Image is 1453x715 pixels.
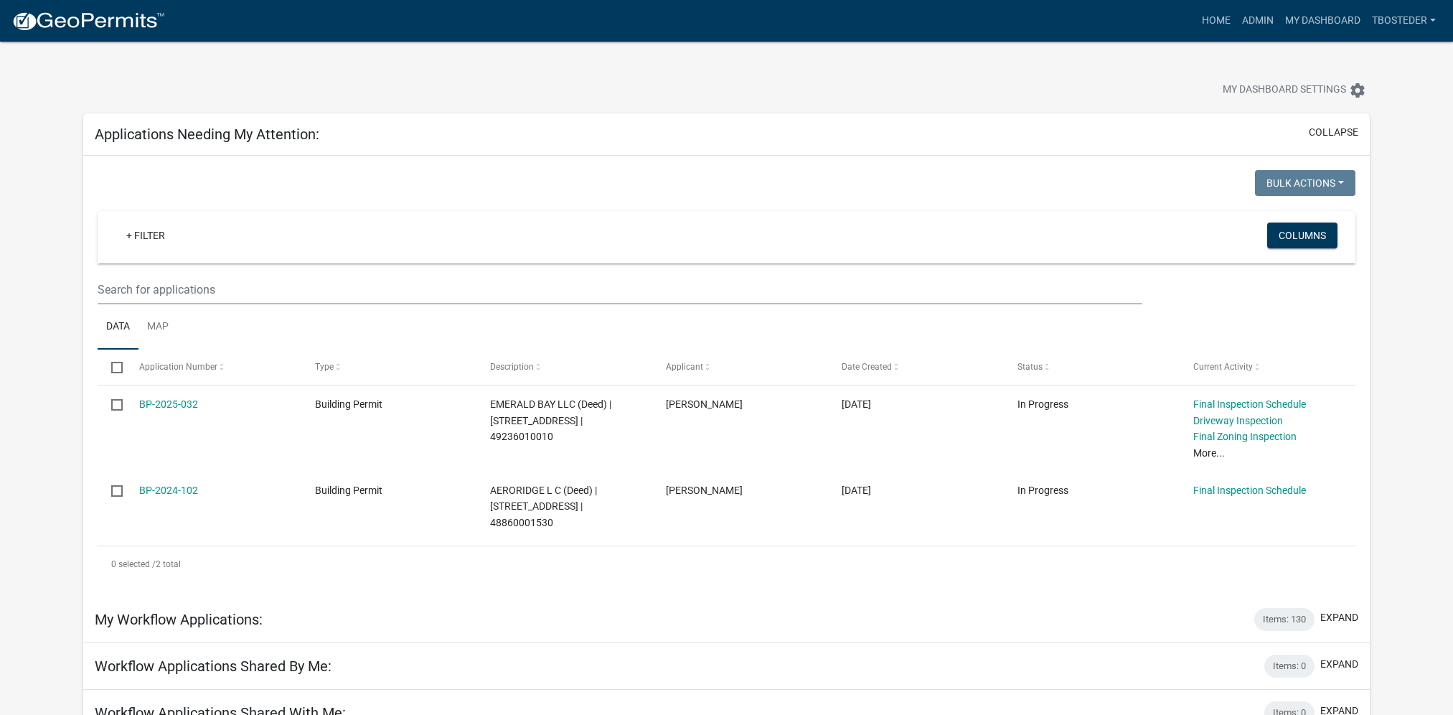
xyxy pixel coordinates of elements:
h5: My Workflow Applications: [95,611,263,628]
span: EMERALD BAY LLC (Deed) | 2103 N JEFFERSON WAY | 49236010010 [490,398,611,443]
a: Final Inspection Schedule [1193,398,1306,410]
span: In Progress [1017,485,1068,496]
button: Columns [1267,223,1337,248]
a: Map [138,304,177,350]
span: AERORIDGE L C (Deed) | 1009 S JEFFERSON WAY | 48860001530 [490,485,597,529]
datatable-header-cell: Type [301,350,476,384]
a: More... [1193,447,1225,459]
input: Search for applications [98,275,1142,304]
span: Date Created [842,362,892,372]
span: 07/31/2024 [842,485,871,496]
div: Items: 130 [1254,608,1315,631]
datatable-header-cell: Status [1004,350,1180,384]
a: + Filter [115,223,177,248]
span: Description [490,362,534,372]
span: Applicant [666,362,703,372]
datatable-header-cell: Date Created [828,350,1004,384]
h5: Workflow Applications Shared By Me: [95,658,331,675]
a: Home [1196,7,1236,34]
a: BP-2024-102 [139,485,198,496]
span: Application Number [139,362,217,372]
a: Data [98,304,138,350]
span: My Dashboard Settings [1223,82,1346,99]
span: 01/14/2025 [842,398,871,410]
span: In Progress [1017,398,1068,410]
a: Driveway Inspection [1193,415,1283,426]
button: My Dashboard Settingssettings [1211,76,1378,104]
datatable-header-cell: Applicant [652,350,828,384]
datatable-header-cell: Current Activity [1179,350,1355,384]
h5: Applications Needing My Attention: [95,126,319,143]
datatable-header-cell: Description [476,350,652,384]
button: expand [1320,657,1358,672]
datatable-header-cell: Application Number [126,350,301,384]
datatable-header-cell: Select [98,350,125,384]
span: Type [315,362,334,372]
div: 2 total [98,546,1355,582]
span: Building Permit [315,398,382,410]
button: collapse [1309,125,1358,140]
div: collapse [83,156,1370,597]
span: 0 selected / [111,559,156,569]
a: Final Inspection Schedule [1193,485,1306,496]
span: Status [1017,362,1043,372]
button: Bulk Actions [1255,170,1355,196]
span: tyler [666,485,743,496]
a: Final Zoning Inspection [1193,431,1297,442]
i: settings [1349,82,1366,99]
span: Current Activity [1193,362,1253,372]
a: Admin [1236,7,1279,34]
button: expand [1320,610,1358,625]
a: My Dashboard [1279,7,1366,34]
a: BP-2025-032 [139,398,198,410]
span: Angie Steigerwald [666,398,743,410]
div: Items: 0 [1264,655,1315,678]
span: Building Permit [315,485,382,496]
a: tbosteder [1366,7,1442,34]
